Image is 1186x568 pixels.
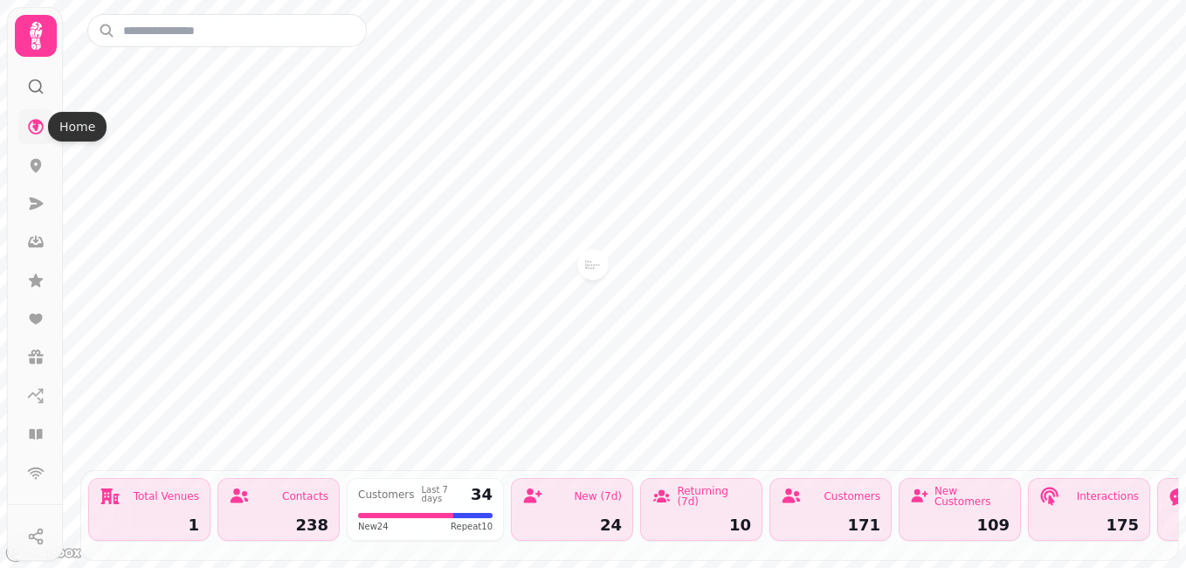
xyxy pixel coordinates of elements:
[358,520,389,533] span: New 24
[824,491,880,502] div: Customers
[574,491,622,502] div: New (7d)
[677,486,751,507] div: Returning (7d)
[229,517,328,533] div: 238
[781,517,880,533] div: 171
[5,543,82,563] a: Mapbox logo
[451,520,493,533] span: Repeat 10
[48,112,107,142] div: Home
[134,491,199,502] div: Total Venues
[358,489,415,500] div: Customers
[934,486,1010,507] div: New Customers
[422,486,464,503] div: Last 7 days
[100,517,199,533] div: 1
[652,517,751,533] div: 10
[1039,517,1139,533] div: 175
[1077,491,1139,502] div: Interactions
[910,517,1010,533] div: 109
[579,251,607,279] button: The Queens Head
[579,251,607,284] div: Map marker
[522,517,622,533] div: 24
[471,487,493,502] div: 34
[282,491,328,502] div: Contacts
